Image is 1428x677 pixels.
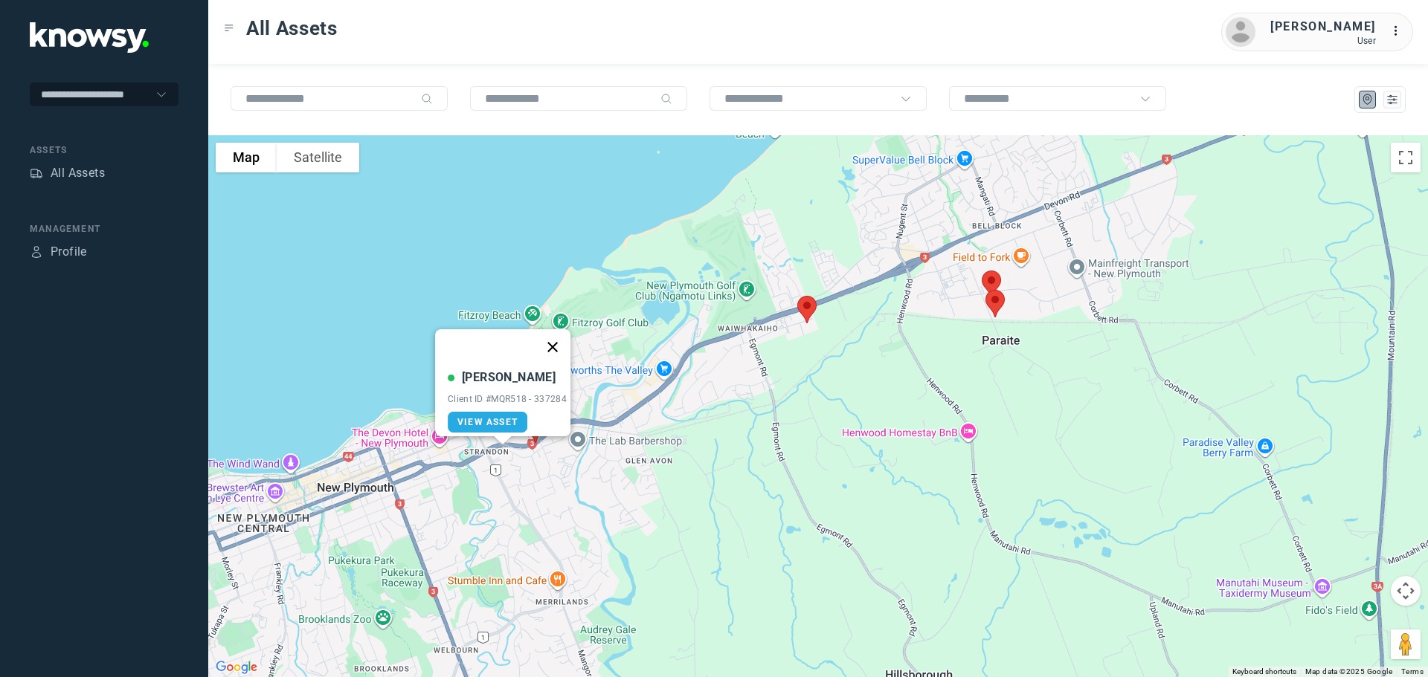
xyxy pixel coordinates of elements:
span: View Asset [457,417,518,427]
img: Application Logo [30,22,149,53]
div: Assets [30,143,178,157]
button: Show satellite imagery [277,143,359,172]
span: Map data ©2025 Google [1305,667,1392,676]
button: Toggle fullscreen view [1391,143,1421,172]
div: [PERSON_NAME] [1270,18,1376,36]
a: Terms (opens in new tab) [1401,667,1424,676]
div: All Assets [51,164,105,182]
div: : [1391,22,1409,40]
button: Map camera controls [1391,576,1421,606]
div: User [1270,36,1376,46]
div: Map [1361,93,1374,106]
button: Keyboard shortcuts [1232,667,1296,677]
div: Client ID #MQR518 - 337284 [448,394,567,404]
div: Toggle Menu [224,23,234,33]
div: Search [660,93,672,105]
a: View Asset [448,412,527,433]
div: [PERSON_NAME] [462,369,556,386]
a: ProfileProfile [30,243,87,261]
tspan: ... [1392,25,1406,36]
div: Management [30,222,178,236]
div: Assets [30,166,43,180]
span: All Assets [246,15,338,42]
button: Show street map [216,143,277,172]
a: AssetsAll Assets [30,164,105,182]
a: Open this area in Google Maps (opens a new window) [212,658,261,677]
div: Profile [30,245,43,259]
img: avatar.png [1226,17,1255,47]
div: List [1386,93,1399,106]
button: Close [535,329,570,365]
div: Profile [51,243,87,261]
div: Search [421,93,433,105]
img: Google [212,658,261,677]
div: : [1391,22,1409,42]
button: Drag Pegman onto the map to open Street View [1391,629,1421,659]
